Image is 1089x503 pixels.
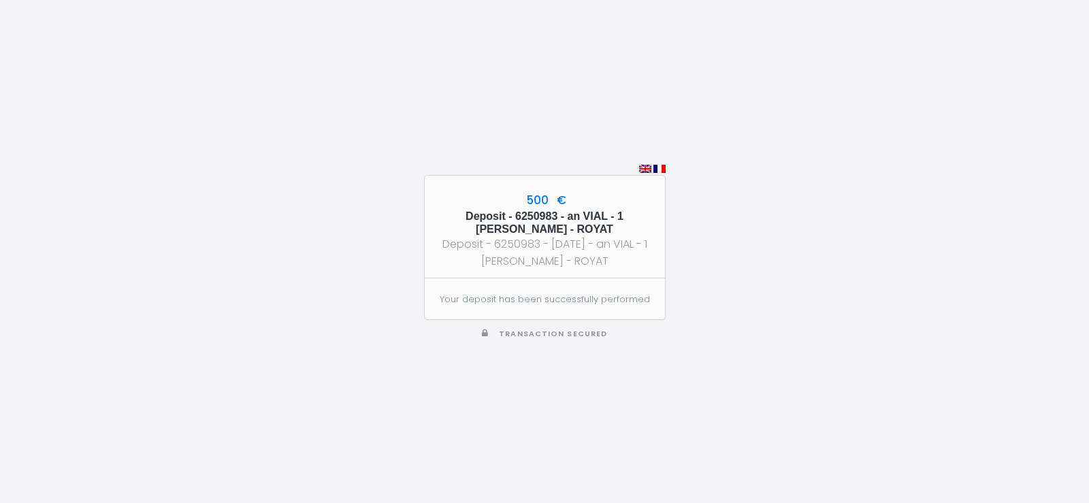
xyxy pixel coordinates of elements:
p: Your deposit has been successfully performed [439,293,649,306]
div: Deposit - 6250983 - [DATE] - an VIAL - 1 [PERSON_NAME] - ROYAT [437,236,653,270]
h5: Deposit - 6250983 - an VIAL - 1 [PERSON_NAME] - ROYAT [437,210,653,236]
span: 500 € [523,192,566,208]
img: fr.png [653,165,666,173]
span: Transaction secured [499,329,607,339]
img: en.png [639,165,651,173]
